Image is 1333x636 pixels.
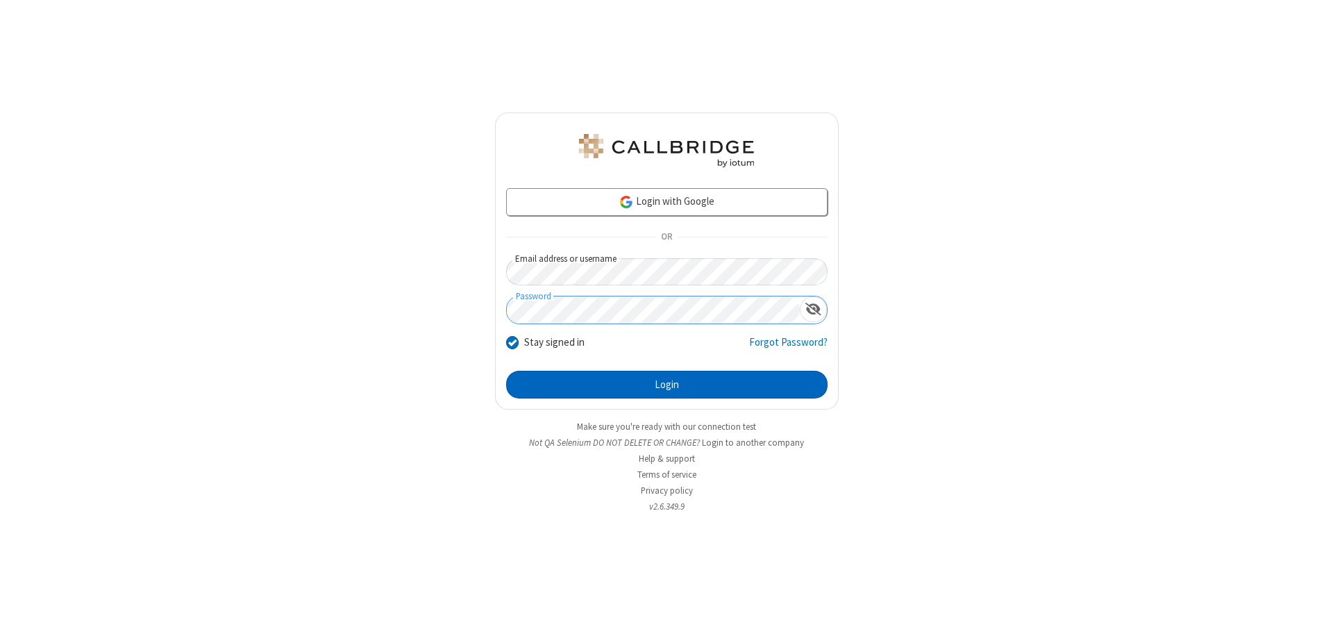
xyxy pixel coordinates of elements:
li: v2.6.349.9 [495,500,839,513]
button: Login to another company [702,436,804,449]
div: Show password [800,296,827,322]
a: Forgot Password? [749,335,828,361]
li: Not QA Selenium DO NOT DELETE OR CHANGE? [495,436,839,449]
button: Login [506,371,828,399]
img: google-icon.png [619,194,634,210]
label: Stay signed in [524,335,585,351]
span: OR [655,228,678,247]
input: Password [507,296,800,324]
input: Email address or username [506,258,828,285]
a: Help & support [639,453,695,465]
iframe: Chat [1298,600,1323,626]
a: Login with Google [506,188,828,216]
a: Make sure you're ready with our connection test [577,421,756,433]
a: Terms of service [637,469,696,480]
img: QA Selenium DO NOT DELETE OR CHANGE [576,134,757,167]
a: Privacy policy [641,485,693,496]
